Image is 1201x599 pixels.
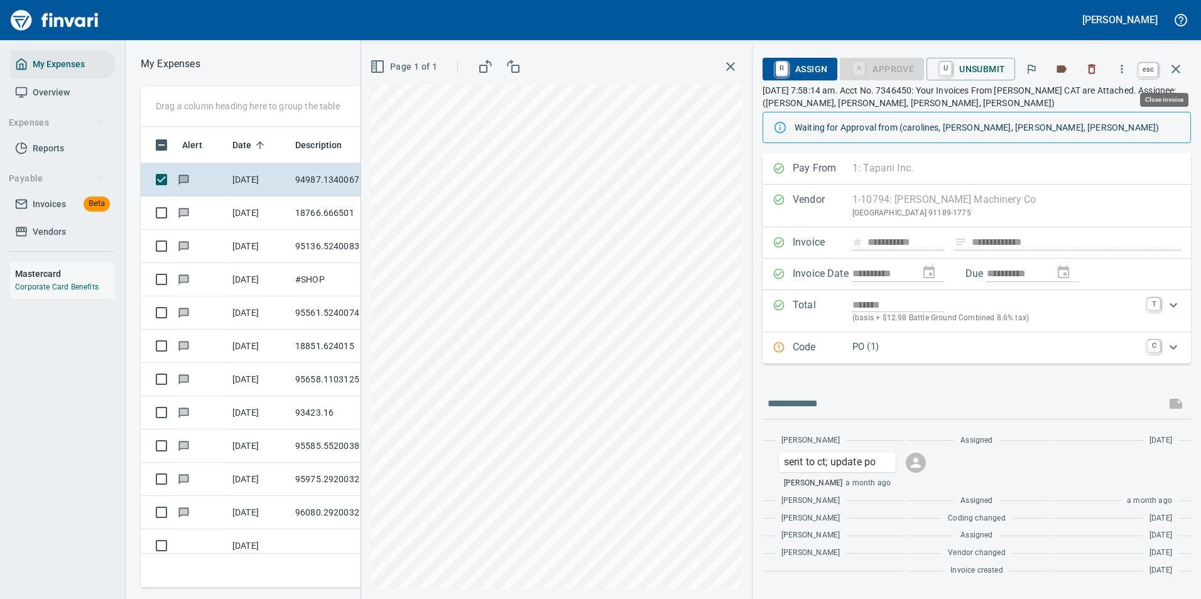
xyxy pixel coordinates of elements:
span: Description [295,138,342,153]
a: Corporate Card Benefits [15,283,99,291]
span: a month ago [845,477,891,490]
td: 95136.5240083 [290,230,403,263]
a: U [940,62,952,75]
span: Has messages [177,408,190,416]
span: Has messages [177,242,190,250]
span: Has messages [177,275,190,283]
span: Has messages [177,508,190,516]
span: Date [232,138,268,153]
span: Has messages [177,375,190,383]
span: Vendors [33,224,66,240]
nav: breadcrumb [141,57,200,72]
td: 95585.5520038 [290,429,403,463]
td: [DATE] [227,363,290,396]
h6: Mastercard [15,267,115,281]
button: UUnsubmit [927,58,1015,80]
span: Has messages [177,342,190,350]
span: Assign [773,58,827,80]
td: [DATE] [227,396,290,429]
a: My Expenses [10,50,115,78]
td: [DATE] [227,529,290,563]
td: [DATE] [227,163,290,197]
span: Coding changed [948,512,1005,525]
span: Unsubmit [937,58,1005,80]
a: Vendors [10,218,115,246]
button: More [1108,55,1136,83]
div: Waiting for Approval from (carolines, [PERSON_NAME], [PERSON_NAME], [PERSON_NAME]) [795,116,1180,139]
p: [DATE] 7:58:14 am. Acct No. 7346450: Your Invoices From [PERSON_NAME] CAT are Attached. Assignee:... [763,84,1191,109]
p: Code [793,340,852,356]
button: Discard [1078,55,1106,83]
a: Overview [10,78,115,107]
td: [DATE] [227,330,290,363]
span: [DATE] [1149,434,1172,447]
div: Expand [763,332,1191,364]
a: R [776,62,788,75]
span: Reports [33,141,64,156]
span: [PERSON_NAME] [781,434,840,447]
span: Has messages [177,208,190,217]
p: Total [793,298,852,325]
a: esc [1139,63,1158,77]
span: Beta [84,197,110,211]
p: sent to ct; update po [784,455,891,470]
h5: [PERSON_NAME] [1082,13,1158,26]
td: [DATE] [227,296,290,330]
td: 18766.666501 [290,197,403,230]
span: This records your message into the invoice and notifies anyone mentioned [1161,389,1191,419]
span: [DATE] [1149,564,1172,577]
span: Page 1 of 1 [372,59,437,75]
span: Payable [9,171,104,186]
td: 94987.1340067 [290,163,403,197]
span: [PERSON_NAME] [781,547,840,559]
a: Reports [10,134,115,163]
button: Flag [1018,55,1045,83]
span: Alert [182,138,202,153]
button: RAssign [763,58,837,80]
td: 96080.2920032 [290,496,403,529]
span: Invoices [33,197,66,212]
span: Assigned [960,495,992,507]
span: Alert [182,138,219,153]
a: C [1148,340,1160,352]
span: My Expenses [33,57,85,72]
td: #SHOP [290,263,403,296]
td: [DATE] [227,463,290,496]
span: Invoice created [950,564,1003,577]
button: Payable [4,167,109,190]
td: 95561.5240074 [290,296,403,330]
span: Description [295,138,359,153]
button: [PERSON_NAME] [1079,10,1161,30]
img: Finvari [8,5,102,35]
a: InvoicesBeta [10,190,115,219]
td: [DATE] [227,230,290,263]
td: [DATE] [227,197,290,230]
span: Overview [33,85,70,100]
span: Assigned [960,434,992,447]
p: Drag a column heading here to group the table [156,100,340,112]
span: a month ago [1127,495,1172,507]
td: 93423.16 [290,396,403,429]
td: [DATE] [227,263,290,296]
div: Purchase Order required [840,63,924,73]
p: (basis + $12.98 Battle Ground Combined 8.6% tax) [852,312,1140,325]
span: [PERSON_NAME] [784,477,842,490]
span: Assigned [960,529,992,542]
td: 95975.2920032 [290,463,403,496]
button: Expenses [4,111,109,134]
td: [DATE] [227,429,290,463]
td: 95658.1103125 [290,363,403,396]
div: Expand [763,290,1191,332]
span: [PERSON_NAME] [781,512,840,525]
button: Labels [1048,55,1075,83]
span: [DATE] [1149,512,1172,525]
span: Expenses [9,115,104,131]
p: PO (1) [852,340,1140,354]
span: [DATE] [1149,547,1172,559]
span: Date [232,138,252,153]
span: Vendor changed [948,547,1005,559]
span: Has messages [177,175,190,183]
span: [PERSON_NAME] [781,529,840,542]
td: 18851.624015 [290,330,403,363]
